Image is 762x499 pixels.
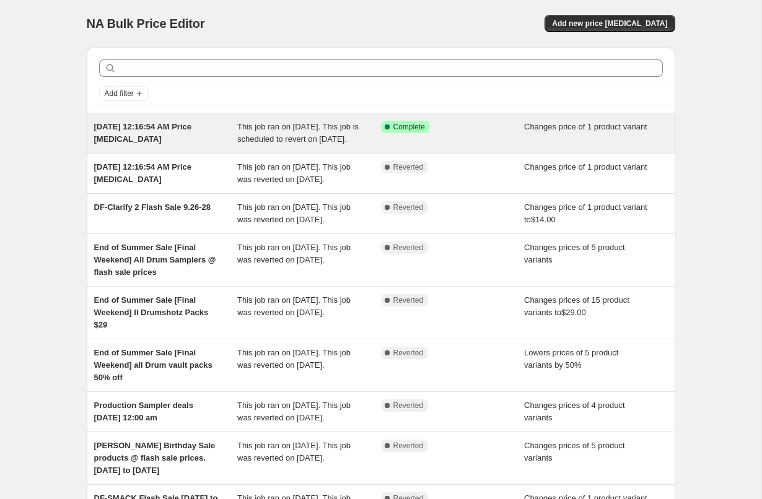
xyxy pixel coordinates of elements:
span: End of Summer Sale [Final Weekend] ll Drumshotz Packs $29 [94,295,209,329]
span: Reverted [393,401,424,410]
span: This job ran on [DATE]. This job was reverted on [DATE]. [237,202,351,224]
span: This job ran on [DATE]. This job was reverted on [DATE]. [237,401,351,422]
span: Reverted [393,441,424,451]
span: Reverted [393,243,424,253]
span: Changes prices of 15 product variants to [524,295,629,317]
span: NA Bulk Price Editor [87,17,205,30]
span: $29.00 [561,308,586,317]
span: This job ran on [DATE]. This job was reverted on [DATE]. [237,348,351,370]
span: [PERSON_NAME] Birthday Sale products @ flash sale prices.[DATE] to [DATE] [94,441,216,475]
span: This job ran on [DATE]. This job was reverted on [DATE]. [237,243,351,264]
span: Changes price of 1 product variant to [524,202,647,224]
span: This job ran on [DATE]. This job was reverted on [DATE]. [237,295,351,317]
span: End of Summer Sale [Final Weekend] all Drum vault packs 50% off [94,348,212,382]
span: Add new price [MEDICAL_DATA] [552,19,667,28]
button: Add new price [MEDICAL_DATA] [545,15,675,32]
span: This job ran on [DATE]. This job was reverted on [DATE]. [237,441,351,462]
span: Changes prices of 4 product variants [524,401,625,422]
span: Changes price of 1 product variant [524,162,647,171]
span: Reverted [393,162,424,172]
span: Lowers prices of 5 product variants by 50% [524,348,618,370]
span: This job ran on [DATE]. This job is scheduled to revert on [DATE]. [237,122,359,144]
span: Reverted [393,202,424,212]
span: [DATE] 12:16:54 AM Price [MEDICAL_DATA] [94,122,192,144]
span: DF-Clarify 2 Flash Sale 9.26-28 [94,202,211,212]
span: This job ran on [DATE]. This job was reverted on [DATE]. [237,162,351,184]
span: Changes prices of 5 product variants [524,243,625,264]
span: Complete [393,122,425,132]
button: Add filter [99,86,149,101]
span: Add filter [105,89,134,98]
span: Reverted [393,295,424,305]
span: End of Summer Sale [Final Weekend] All Drum Samplers @ flash sale prices [94,243,216,277]
span: [DATE] 12:16:54 AM Price [MEDICAL_DATA] [94,162,192,184]
span: Changes prices of 5 product variants [524,441,625,462]
span: Changes price of 1 product variant [524,122,647,131]
span: Production Sampler deals [DATE] 12:00 am [94,401,193,422]
span: $14.00 [531,215,556,224]
span: Reverted [393,348,424,358]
